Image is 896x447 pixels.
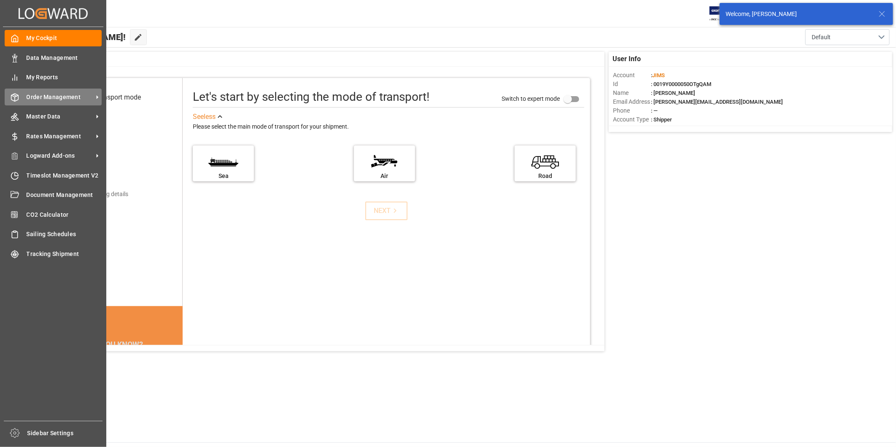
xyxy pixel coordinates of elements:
[651,72,665,78] span: :
[5,187,102,203] a: Document Management
[652,72,665,78] span: JIMS
[651,116,672,123] span: : Shipper
[27,230,102,239] span: Sailing Schedules
[812,33,831,42] span: Default
[651,99,783,105] span: : [PERSON_NAME][EMAIL_ADDRESS][DOMAIN_NAME]
[5,245,102,262] a: Tracking Shipment
[358,172,411,180] div: Air
[651,81,711,87] span: : 0019Y0000050OTgQAM
[5,206,102,223] a: CO2 Calculator
[27,191,102,199] span: Document Management
[613,71,651,80] span: Account
[197,172,250,180] div: Sea
[35,29,126,45] span: Hello [PERSON_NAME]!
[27,250,102,259] span: Tracking Shipment
[27,112,93,121] span: Master Data
[27,210,102,219] span: CO2 Calculator
[193,122,584,132] div: Please select the main mode of transport for your shipment.
[193,112,216,122] div: See less
[613,115,651,124] span: Account Type
[27,151,93,160] span: Logward Add-ons
[193,88,429,106] div: Let's start by selecting the mode of transport!
[613,89,651,97] span: Name
[27,34,102,43] span: My Cockpit
[613,80,651,89] span: Id
[5,69,102,86] a: My Reports
[365,202,408,220] button: NEXT
[710,6,739,21] img: Exertis%20JAM%20-%20Email%20Logo.jpg_1722504956.jpg
[5,167,102,183] a: Timeslot Management V2
[27,73,102,82] span: My Reports
[27,93,93,102] span: Order Management
[27,429,103,438] span: Sidebar Settings
[726,10,871,19] div: Welcome, [PERSON_NAME]
[613,97,651,106] span: Email Address
[76,190,128,199] div: Add shipping details
[27,54,102,62] span: Data Management
[502,95,560,102] span: Switch to expert mode
[76,92,141,102] div: Select transport mode
[27,171,102,180] span: Timeslot Management V2
[613,106,651,115] span: Phone
[374,206,399,216] div: NEXT
[47,336,183,353] div: DID YOU KNOW?
[805,29,890,45] button: open menu
[5,49,102,66] a: Data Management
[5,226,102,242] a: Sailing Schedules
[651,108,658,114] span: : —
[5,30,102,46] a: My Cockpit
[519,172,572,180] div: Road
[651,90,695,96] span: : [PERSON_NAME]
[27,132,93,141] span: Rates Management
[613,54,641,64] span: User Info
